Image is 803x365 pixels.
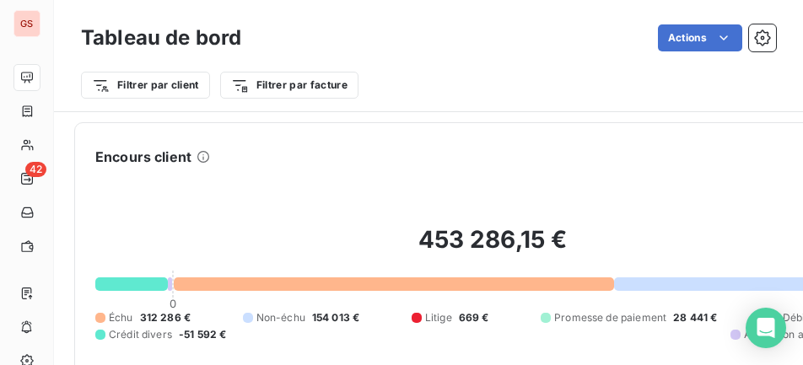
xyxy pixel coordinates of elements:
span: Litige [425,310,452,325]
span: 669 € [459,310,489,325]
button: Filtrer par facture [220,72,358,99]
span: 28 441 € [673,310,717,325]
span: Échu [109,310,133,325]
span: 154 013 € [312,310,359,325]
span: 0 [170,297,176,310]
span: -51 592 € [179,327,226,342]
h6: Encours client [95,147,191,167]
button: Actions [658,24,742,51]
span: Crédit divers [109,327,172,342]
div: Open Intercom Messenger [746,308,786,348]
button: Filtrer par client [81,72,210,99]
span: Promesse de paiement [554,310,666,325]
span: 312 286 € [140,310,191,325]
span: 42 [25,162,46,177]
div: GS [13,10,40,37]
span: Non-échu [256,310,305,325]
h3: Tableau de bord [81,23,241,53]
